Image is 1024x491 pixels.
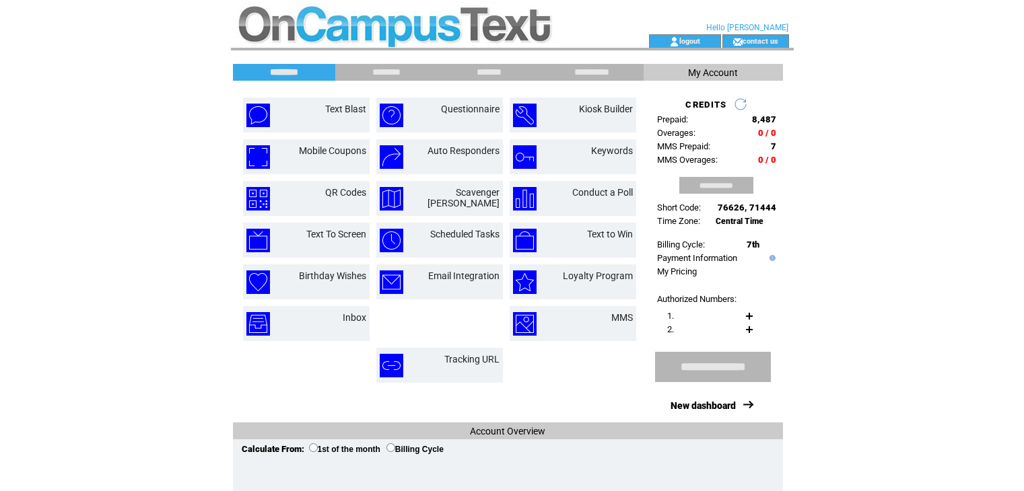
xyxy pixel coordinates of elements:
[428,270,500,281] a: Email Integration
[299,145,366,156] a: Mobile Coupons
[309,445,380,454] label: 1st of the month
[380,187,403,211] img: scavenger-hunt.png
[716,217,763,226] span: Central Time
[679,36,700,45] a: logout
[246,270,270,294] img: birthday-wishes.png
[386,445,444,454] label: Billing Cycle
[657,216,700,226] span: Time Zone:
[343,312,366,323] a: Inbox
[513,145,537,169] img: keywords.png
[430,229,500,239] a: Scheduled Tasks
[242,444,304,454] span: Calculate From:
[380,229,403,252] img: scheduled-tasks.png
[325,187,366,198] a: QR Codes
[657,128,695,138] span: Overages:
[758,128,776,138] span: 0 / 0
[444,354,500,365] a: Tracking URL
[657,155,718,165] span: MMS Overages:
[513,312,537,336] img: mms.png
[706,23,788,32] span: Hello [PERSON_NAME]
[513,104,537,127] img: kiosk-builder.png
[657,294,737,304] span: Authorized Numbers:
[667,311,674,321] span: 1.
[428,187,500,209] a: Scavenger [PERSON_NAME]
[380,145,403,169] img: auto-responders.png
[386,443,395,452] input: Billing Cycle
[309,443,318,452] input: 1st of the month
[563,270,633,281] a: Loyalty Program
[299,270,366,281] a: Birthday Wishes
[657,239,705,250] span: Billing Cycle:
[246,312,270,336] img: inbox.png
[657,114,688,124] span: Prepaid:
[428,145,500,156] a: Auto Responders
[591,145,633,156] a: Keywords
[306,229,366,239] a: Text To Screen
[657,141,710,151] span: MMS Prepaid:
[380,270,403,294] img: email-integration.png
[669,36,679,47] img: account_icon.gif
[611,312,633,323] a: MMS
[246,145,270,169] img: mobile-coupons.png
[380,354,403,377] img: tracking-url.png
[766,255,776,261] img: help.gif
[758,155,776,165] span: 0 / 0
[657,266,697,276] a: My Pricing
[579,104,633,114] a: Kiosk Builder
[718,202,776,213] span: 76626, 71444
[743,36,778,45] a: contact us
[513,270,537,294] img: loyalty-program.png
[671,400,736,411] a: New dashboard
[246,104,270,127] img: text-blast.png
[572,187,633,198] a: Conduct a Poll
[513,187,537,211] img: conduct-a-poll.png
[325,104,366,114] a: Text Blast
[380,104,403,127] img: questionnaire.png
[667,324,674,334] span: 2.
[732,36,743,47] img: contact_us_icon.gif
[771,141,776,151] span: 7
[657,253,737,263] a: Payment Information
[441,104,500,114] a: Questionnaire
[747,239,759,250] span: 7th
[752,114,776,124] span: 8,487
[513,229,537,252] img: text-to-win.png
[657,202,701,213] span: Short Code:
[685,100,726,110] span: CREDITS
[587,229,633,239] a: Text to Win
[246,187,270,211] img: qr-codes.png
[246,229,270,252] img: text-to-screen.png
[688,67,738,78] span: My Account
[470,426,545,437] span: Account Overview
